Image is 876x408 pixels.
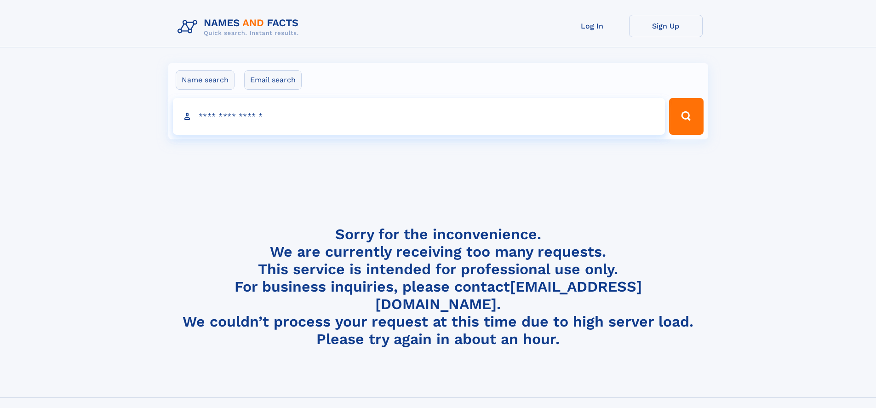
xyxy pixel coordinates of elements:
[174,15,306,40] img: Logo Names and Facts
[375,278,642,313] a: [EMAIL_ADDRESS][DOMAIN_NAME]
[669,98,703,135] button: Search Button
[173,98,665,135] input: search input
[174,225,703,348] h4: Sorry for the inconvenience. We are currently receiving too many requests. This service is intend...
[176,70,235,90] label: Name search
[244,70,302,90] label: Email search
[629,15,703,37] a: Sign Up
[555,15,629,37] a: Log In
